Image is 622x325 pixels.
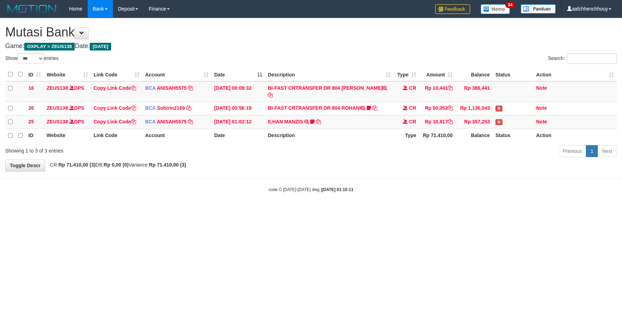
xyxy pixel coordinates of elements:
th: Link Code: activate to sort column ascending [91,68,142,81]
td: DPS [44,101,91,115]
strong: Rp 0,00 (0) [104,162,129,168]
span: CR [409,105,416,111]
th: Date [211,129,265,142]
td: DPS [44,81,91,102]
img: MOTION_logo.png [5,4,59,14]
th: Website [44,129,91,142]
a: ZEUS138 [47,85,68,91]
h4: Game: Date: [5,43,617,50]
td: [DATE] 00:56:19 [211,101,265,115]
span: BCA [145,105,156,111]
th: ID [26,129,44,142]
a: Note [536,105,547,111]
th: Type [393,129,419,142]
td: Rp 357,253 [455,115,493,129]
a: Note [536,119,547,124]
span: BCA [145,85,156,91]
th: Status [493,68,533,81]
label: Search: [548,53,617,64]
strong: [DATE] 01:15:11 [322,187,353,192]
td: DPS [44,115,91,129]
th: Description: activate to sort column ascending [265,68,393,81]
span: 34 [505,2,515,8]
a: ZEUS138 [47,105,68,111]
select: Showentries [18,53,44,64]
td: Rp 50,052 [419,101,455,115]
span: OXPLAY > ZEUS138 [24,43,75,50]
th: Website: activate to sort column ascending [44,68,91,81]
a: Copy Link Code [94,119,136,124]
img: panduan.png [521,4,556,14]
a: Copy ILHAN MANZIS to clipboard [316,119,321,124]
a: ANISAH5575 [157,119,187,124]
a: Next [597,145,617,157]
a: Copy Link Code [94,105,136,111]
span: [DATE] [90,43,111,50]
img: Button%20Memo.svg [481,4,510,14]
a: Copy BI-FAST CRTRANSFER DR 804 AGUS SALIM to clipboard [268,92,273,98]
label: Show entries [5,53,59,64]
th: ID: activate to sort column ascending [26,68,44,81]
th: Status [493,129,533,142]
a: Copy BI-FAST CRTRANSFER DR 804 ROHANI to clipboard [372,105,377,111]
h1: Mutasi Bank [5,25,617,39]
th: Link Code [91,129,142,142]
span: Has Note [495,119,502,125]
a: Copy Sobirin2169 to clipboard [186,105,191,111]
span: 26 [28,105,34,111]
a: Sobirin2169 [157,105,185,111]
a: Copy Link Code [94,85,136,91]
a: ZEUS138 [47,119,68,124]
td: [DATE] 01:02:12 [211,115,265,129]
a: Copy Rp 10,441 to clipboard [448,85,453,91]
span: CR: DB: Variance: [47,162,186,168]
a: ILHAN MANZIS [268,119,303,124]
span: 25 [28,119,34,124]
small: code © [DATE]-[DATE] dwg | [269,187,353,192]
input: Search: [567,53,617,64]
a: Copy Rp 10,917 to clipboard [448,119,453,124]
a: Copy ANISAH5575 to clipboard [188,85,193,91]
th: Rp 71.410,00 [419,129,455,142]
a: Copy ANISAH5575 to clipboard [188,119,193,124]
th: Amount: activate to sort column ascending [419,68,455,81]
td: BI-FAST CRTRANSFER DR 804 [PERSON_NAME] [265,81,393,102]
td: Rp 10,441 [419,81,455,102]
th: Type: activate to sort column ascending [393,68,419,81]
strong: Rp 71.410,00 (3) [149,162,186,168]
th: Action [533,129,617,142]
th: Balance [455,129,493,142]
td: Rp 1,136,043 [455,101,493,115]
td: BI-FAST CRTRANSFER DR 804 ROHANI [265,101,393,115]
a: Previous [558,145,586,157]
span: CR [409,85,416,91]
a: ANISAH5575 [157,85,187,91]
img: Feedback.jpg [435,4,470,14]
span: CR [409,119,416,124]
span: 16 [28,85,34,91]
th: Action: activate to sort column ascending [533,68,617,81]
a: Toggle Descr [5,160,45,171]
a: 1 [586,145,598,157]
div: Showing 1 to 3 of 3 entries [5,144,254,154]
strong: Rp 71.410,00 (3) [59,162,96,168]
td: Rp 10,917 [419,115,455,129]
a: Note [536,85,547,91]
td: Rp 386,441 [455,81,493,102]
th: Account: activate to sort column ascending [142,68,211,81]
a: Copy Rp 50,052 to clipboard [448,105,453,111]
th: Balance [455,68,493,81]
span: Has Note [495,106,502,111]
th: Date: activate to sort column descending [211,68,265,81]
th: Description [265,129,393,142]
th: Account [142,129,211,142]
td: [DATE] 00:09:32 [211,81,265,102]
span: BCA [145,119,156,124]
